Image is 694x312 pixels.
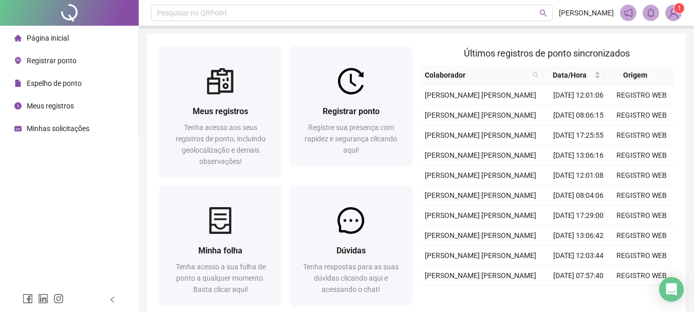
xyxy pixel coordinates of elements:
span: Dúvidas [336,246,366,255]
a: Registrar pontoRegistre sua presença com rapidez e segurança clicando aqui! [290,46,412,166]
span: [PERSON_NAME] [PERSON_NAME] [425,111,536,119]
span: Minha folha [198,246,242,255]
span: [PERSON_NAME] [PERSON_NAME] [425,91,536,99]
img: 86159 [666,5,681,21]
a: Minha folhaTenha acesso a sua folha de ponto a qualquer momento. Basta clicar aqui! [159,186,282,305]
td: REGISTRO WEB [610,286,673,306]
td: [DATE] 13:06:16 [547,145,610,166]
span: home [14,34,22,42]
span: [PERSON_NAME] [PERSON_NAME] [425,191,536,199]
span: Tenha acesso a sua folha de ponto a qualquer momento. Basta clicar aqui! [176,263,266,293]
td: REGISTRO WEB [610,226,673,246]
span: [PERSON_NAME] [559,7,614,19]
td: REGISTRO WEB [610,105,673,125]
span: 1 [678,5,681,12]
td: REGISTRO WEB [610,206,673,226]
span: [PERSON_NAME] [PERSON_NAME] [425,271,536,280]
span: Data/Hora [547,69,592,81]
span: Meus registros [27,102,74,110]
span: schedule [14,125,22,132]
span: [PERSON_NAME] [PERSON_NAME] [425,211,536,219]
span: instagram [53,293,64,304]
td: REGISTRO WEB [610,266,673,286]
td: [DATE] 07:57:40 [547,266,610,286]
td: [DATE] 17:25:55 [547,125,610,145]
span: file [14,80,22,87]
td: REGISTRO WEB [610,186,673,206]
span: bell [646,8,655,17]
td: REGISTRO WEB [610,166,673,186]
span: Tenha acesso aos seus registros de ponto, incluindo geolocalização e demais observações! [176,123,266,166]
div: Open Intercom Messenger [659,277,684,302]
span: search [531,67,541,83]
span: [PERSON_NAME] [PERSON_NAME] [425,151,536,159]
td: [DATE] 13:06:42 [547,226,610,246]
span: [PERSON_NAME] [PERSON_NAME] [425,251,536,260]
span: Minhas solicitações [27,124,89,133]
a: DúvidasTenha respostas para as suas dúvidas clicando aqui e acessando o chat! [290,186,412,305]
span: search [539,9,547,17]
sup: Atualize o seu contato no menu Meus Dados [674,3,684,13]
span: Espelho de ponto [27,79,82,87]
td: REGISTRO WEB [610,246,673,266]
th: Data/Hora [543,65,604,85]
span: Tenha respostas para as suas dúvidas clicando aqui e acessando o chat! [303,263,399,293]
span: [PERSON_NAME] [PERSON_NAME] [425,231,536,240]
span: search [533,72,539,78]
span: notification [624,8,633,17]
span: Registre sua presença com rapidez e segurança clicando aqui! [305,123,397,154]
a: Meus registrosTenha acesso aos seus registros de ponto, incluindo geolocalização e demais observa... [159,46,282,177]
span: Meus registros [193,106,248,116]
span: clock-circle [14,102,22,109]
span: Página inicial [27,34,69,42]
td: [DATE] 17:33:18 [547,286,610,306]
span: linkedin [38,293,48,304]
td: REGISTRO WEB [610,145,673,166]
span: environment [14,57,22,64]
td: [DATE] 12:01:08 [547,166,610,186]
td: REGISTRO WEB [610,125,673,145]
span: Colaborador [425,69,529,81]
span: [PERSON_NAME] [PERSON_NAME] [425,131,536,139]
span: left [109,296,116,303]
span: Registrar ponto [323,106,380,116]
td: [DATE] 12:01:06 [547,85,610,105]
span: Registrar ponto [27,57,77,65]
td: [DATE] 17:29:00 [547,206,610,226]
td: REGISTRO WEB [610,85,673,105]
span: facebook [23,293,33,304]
td: [DATE] 08:06:15 [547,105,610,125]
td: [DATE] 08:04:06 [547,186,610,206]
th: Origem [605,65,666,85]
span: [PERSON_NAME] [PERSON_NAME] [425,171,536,179]
td: [DATE] 12:03:44 [547,246,610,266]
span: Últimos registros de ponto sincronizados [464,48,630,59]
